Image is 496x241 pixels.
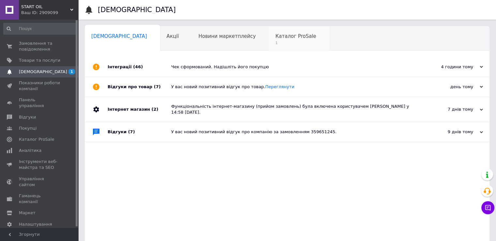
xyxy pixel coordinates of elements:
[128,129,135,134] span: (7)
[198,33,256,39] span: Новини маркетплейсу
[19,80,60,92] span: Показники роботи компанії
[151,107,158,112] span: (2)
[171,104,418,115] div: Функціональність інтернет-магазину (прийом замовлень) була включена користувачем [PERSON_NAME] у ...
[91,33,147,39] span: [DEMOGRAPHIC_DATA]
[21,10,78,16] div: Ваш ID: 2909099
[19,176,60,188] span: Управління сайтом
[481,201,494,214] button: Чат з покупцем
[418,106,483,112] div: 7 днів тому
[418,129,483,135] div: 9 днів тому
[171,129,418,135] div: У вас новий позитивний відгук про компанію за замовленням 359651245.
[418,84,483,90] div: день тому
[21,4,70,10] span: START OIL
[108,122,171,142] div: Відгуки
[68,69,75,74] span: 1
[19,193,60,205] span: Гаманець компанії
[171,64,418,70] div: Чек сформований. Надішліть його покупцю
[418,64,483,70] div: 4 години тому
[19,40,60,52] span: Замовлення та повідомлення
[19,69,67,75] span: [DEMOGRAPHIC_DATA]
[275,33,316,39] span: Каталог ProSale
[167,33,179,39] span: Акції
[108,57,171,77] div: Інтеграції
[19,221,52,227] span: Налаштування
[98,6,176,14] h1: [DEMOGRAPHIC_DATA]
[19,125,37,131] span: Покупці
[3,23,77,35] input: Пошук
[133,64,143,69] span: (46)
[171,84,418,90] div: У вас новий позитивний відгук про товар.
[19,148,41,153] span: Аналітика
[108,77,171,97] div: Відгуки про товар
[19,114,36,120] span: Відгуки
[19,137,54,142] span: Каталог ProSale
[154,84,161,89] span: (7)
[19,159,60,170] span: Інструменти веб-майстра та SEO
[19,210,36,216] span: Маркет
[108,97,171,122] div: Інтернет магазин
[265,84,294,89] a: Переглянути
[19,57,60,63] span: Товари та послуги
[275,40,316,45] span: 1
[19,97,60,109] span: Панель управління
